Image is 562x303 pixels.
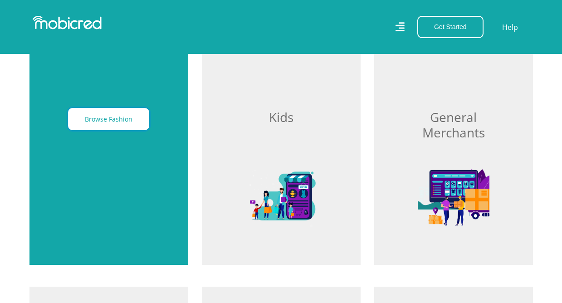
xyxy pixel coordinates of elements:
[29,44,188,265] a: Fashion Mobicred - Fashion Browse Fashion
[68,108,149,130] button: Browse Fashion
[374,44,533,265] a: General Merchants Mobicred - General Merchants
[502,21,518,33] a: Help
[33,16,102,29] img: Mobicred
[202,44,361,265] a: Kids Mobicred - Kids
[417,16,484,38] button: Get Started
